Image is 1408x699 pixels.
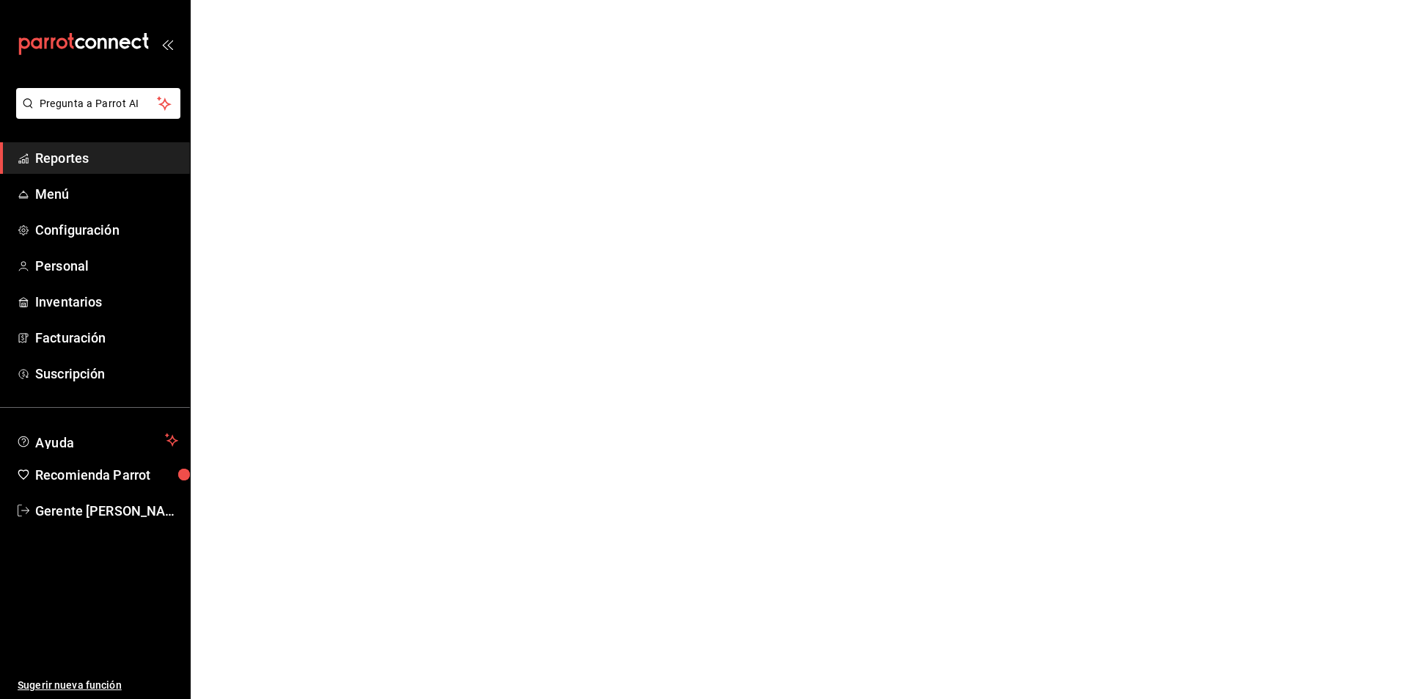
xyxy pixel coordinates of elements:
button: Pregunta a Parrot AI [16,88,180,119]
span: Ayuda [35,431,159,449]
span: Reportes [35,148,178,168]
a: Pregunta a Parrot AI [10,106,180,122]
span: Menú [35,184,178,204]
span: Inventarios [35,292,178,312]
span: Recomienda Parrot [35,465,178,485]
span: Pregunta a Parrot AI [40,96,158,111]
span: Gerente [PERSON_NAME] [35,501,178,521]
span: Suscripción [35,364,178,384]
span: Facturación [35,328,178,348]
span: Sugerir nueva función [18,678,178,693]
span: Configuración [35,220,178,240]
span: Personal [35,256,178,276]
button: open_drawer_menu [161,38,173,50]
